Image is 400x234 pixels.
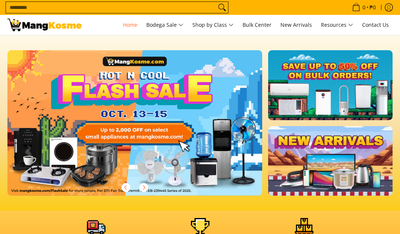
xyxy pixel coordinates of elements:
[243,21,271,28] span: Bulk Center
[136,179,152,196] button: Next
[277,15,316,35] a: New Arrivals
[143,15,187,35] a: Bodega Sale
[123,21,137,28] span: Home
[321,20,353,30] span: Resources
[216,2,228,13] button: Search
[361,5,367,10] span: 0
[7,19,82,31] img: Mang Kosme: Your Home Appliances Warehouse Sale Partner!
[239,15,275,35] a: Bulk Center
[280,21,312,28] span: New Arrivals
[118,179,134,196] button: Previous
[7,50,286,208] a: More
[146,20,183,30] span: Bodega Sale
[362,21,389,28] span: Contact Us
[358,15,393,35] a: Contact Us
[317,15,357,35] a: Resources
[189,15,237,35] a: Shop by Class
[192,20,234,30] span: Shop by Class
[350,3,378,12] span: •
[368,5,377,10] span: ₱0
[89,15,393,35] nav: Main Menu
[119,15,141,35] a: Home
